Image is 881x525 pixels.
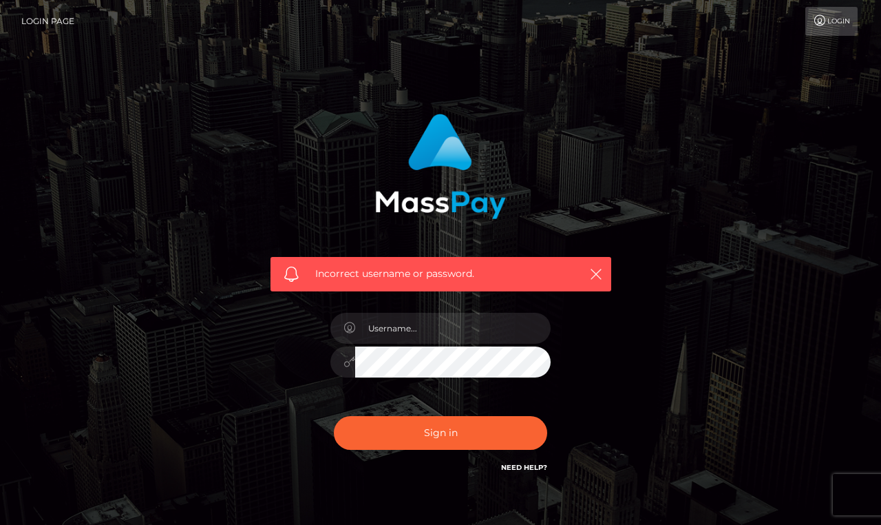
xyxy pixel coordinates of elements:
[355,313,551,344] input: Username...
[21,7,74,36] a: Login Page
[334,416,547,450] button: Sign in
[805,7,858,36] a: Login
[315,267,566,281] span: Incorrect username or password.
[501,463,547,472] a: Need Help?
[375,114,506,219] img: MassPay Login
